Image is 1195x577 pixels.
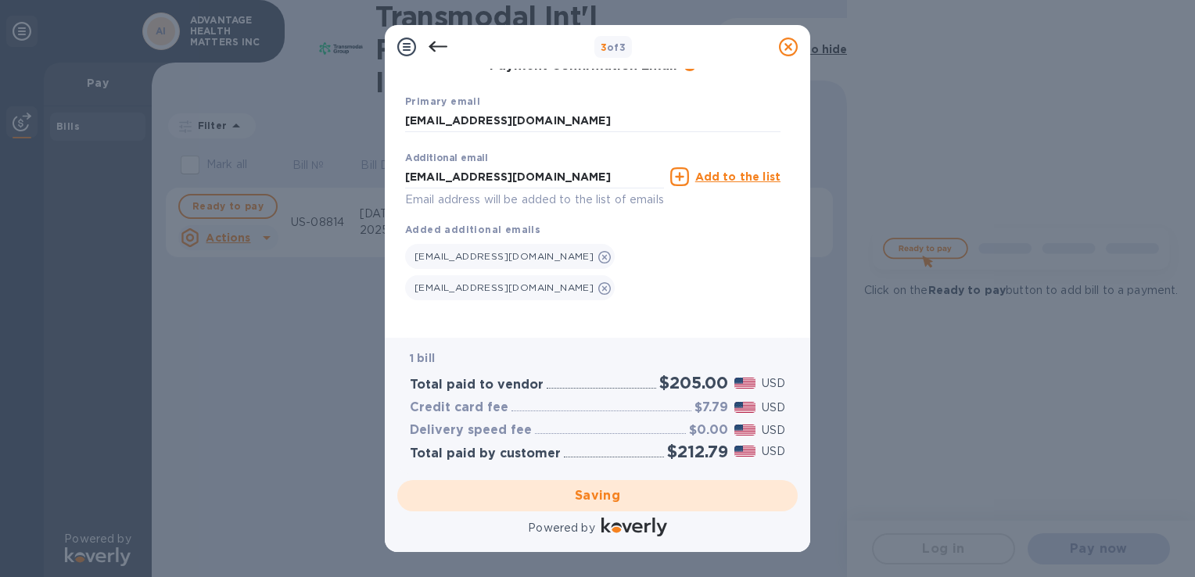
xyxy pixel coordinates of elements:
div: [EMAIL_ADDRESS][DOMAIN_NAME] [405,244,615,269]
img: USD [734,378,755,389]
h3: Total paid to vendor [410,378,544,392]
span: [EMAIL_ADDRESS][DOMAIN_NAME] [414,281,594,293]
label: Additional email [405,154,488,163]
u: Add to the list [695,170,781,183]
h3: $0.00 [689,423,728,438]
h3: Total paid by customer [410,446,561,461]
p: Powered by [528,520,594,536]
img: Logo [601,518,667,536]
p: USD [762,400,785,416]
h2: $212.79 [667,442,728,461]
b: Added additional emails [405,224,540,235]
p: USD [762,422,785,439]
p: Email address will be added to the list of emails [405,191,664,209]
p: USD [762,375,785,392]
p: USD [762,443,785,460]
b: Primary email [405,95,480,107]
h3: Credit card fee [410,400,508,415]
input: Enter your primary name [405,109,781,133]
div: [EMAIL_ADDRESS][DOMAIN_NAME] [405,275,615,300]
span: 3 [601,41,607,53]
h2: $205.00 [659,373,728,392]
b: of 3 [601,41,626,53]
img: USD [734,446,755,457]
input: Enter additional email [405,165,664,188]
h3: $7.79 [694,400,728,415]
h3: Delivery speed fee [410,423,532,438]
b: 1 bill [410,352,435,364]
span: [EMAIL_ADDRESS][DOMAIN_NAME] [414,250,594,262]
img: USD [734,402,755,413]
img: USD [734,425,755,435]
